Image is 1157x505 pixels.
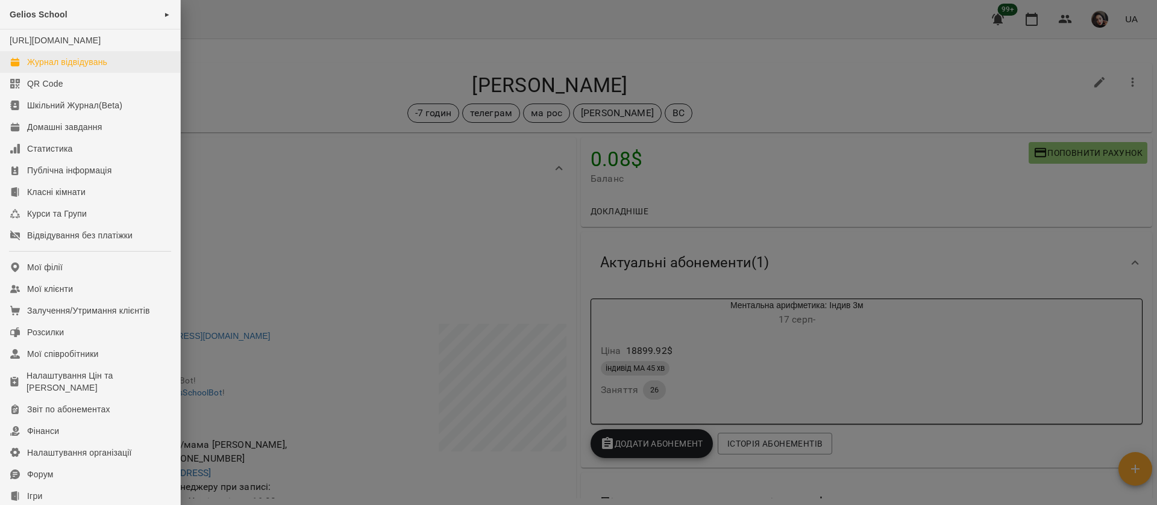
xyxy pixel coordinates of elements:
div: Курси та Групи [27,208,87,220]
div: Налаштування Цін та [PERSON_NAME] [27,370,171,394]
div: QR Code [27,78,63,90]
div: Журнал відвідувань [27,56,107,68]
div: Мої співробітники [27,348,99,360]
span: ► [164,10,171,19]
div: Публічна інформація [27,164,111,176]
div: Налаштування організації [27,447,132,459]
div: Ігри [27,490,42,502]
div: Мої клієнти [27,283,73,295]
a: [URL][DOMAIN_NAME] [10,36,101,45]
div: Класні кімнати [27,186,86,198]
div: Шкільний Журнал(Beta) [27,99,122,111]
div: Залучення/Утримання клієнтів [27,305,150,317]
div: Форум [27,468,54,480]
span: Gelios School [10,10,67,19]
div: Відвідування без платіжки [27,229,133,241]
div: Статистика [27,143,73,155]
div: Звіт по абонементах [27,403,110,415]
div: Фінанси [27,425,59,437]
div: Розсилки [27,326,64,338]
div: Мої філії [27,261,63,273]
div: Домашні завдання [27,121,102,133]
